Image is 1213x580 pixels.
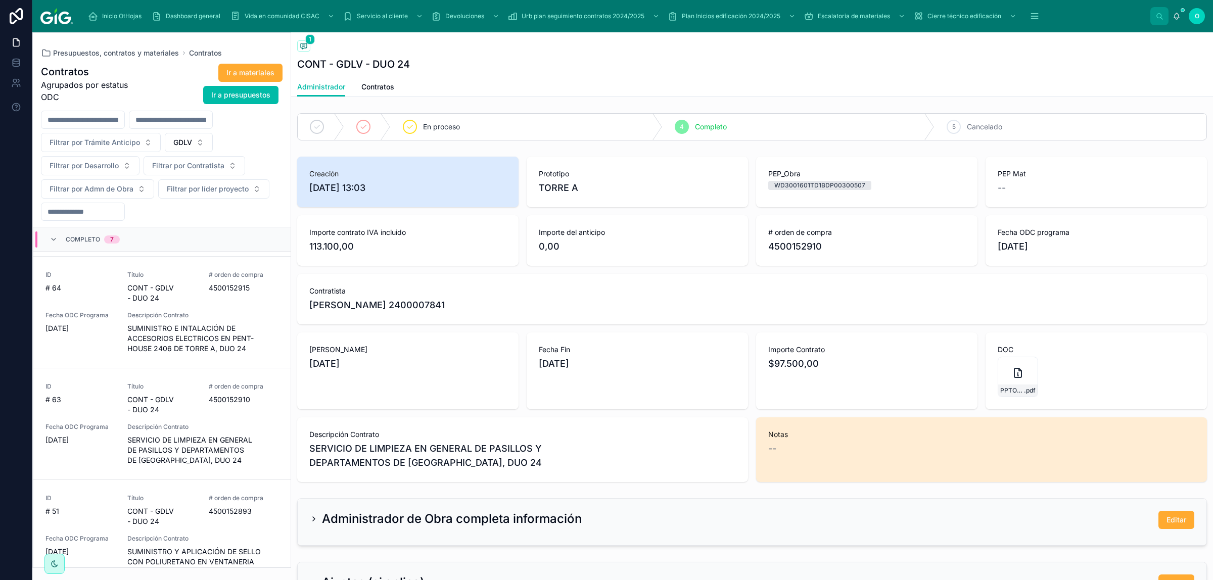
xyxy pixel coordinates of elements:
span: Vida en comunidad CISAC [245,12,319,20]
a: Servicio al cliente [340,7,428,25]
button: Select Button [41,156,139,175]
span: -- [998,181,1006,195]
span: TORRE A [539,181,736,195]
span: Filtrar por Admn de Obra [50,184,133,194]
span: Devoluciones [445,12,484,20]
h2: Administrador de Obra completa información [322,511,582,527]
span: [DATE] 13:03 [309,181,506,195]
span: 4 [680,123,684,131]
span: Importe Contrato [768,345,965,355]
span: Fecha ODC programa [998,227,1195,237]
span: Administrador [297,82,345,92]
span: Descripción Contrato [127,311,278,319]
span: 1 [305,34,315,44]
span: PEP_Obra [768,169,965,179]
a: ID# 63TítuloCONT - GDLV - DUO 24# orden de compra4500152910Fecha ODC Programa[DATE]Descripción Co... [33,368,291,480]
span: PPTO---GDLV---DUO-24---CUADRILLA-DE-LIMPIEZA---GARDEN-SPRING [1000,386,1024,395]
button: Select Button [165,133,213,152]
button: Select Button [41,179,154,199]
img: App logo [40,8,73,24]
a: Cierre técnico edificación [910,7,1021,25]
span: Ir a materiales [226,68,274,78]
span: SUMINISTRO E INTALACIÓN DE ACCESORIOS ELECTRICOS EN PENT-HOUSE 2406 DE TORRE A, DUO 24 [127,323,278,354]
span: Completo [695,122,727,132]
span: Filtrar por Desarrollo [50,161,119,171]
a: Dashboard general [149,7,227,25]
button: Ir a materiales [218,64,283,82]
span: O [1195,12,1199,20]
span: 113.100,00 [309,239,506,254]
span: Editar [1167,515,1186,525]
span: Contratos [361,82,394,92]
a: ID# 64TítuloCONT - GDLV - DUO 24# orden de compra4500152915Fecha ODC Programa[DATE]Descripción Co... [33,257,291,368]
span: ID [45,494,115,502]
span: # 51 [45,506,115,516]
span: Prototipo [539,169,736,179]
span: ID [45,271,115,279]
span: Descripción Contrato [127,423,278,431]
a: Contratos [361,78,394,98]
span: Cancelado [967,122,1002,132]
span: [PERSON_NAME] [309,345,506,355]
span: 4500152915 [209,283,278,293]
span: [DATE] [45,547,115,557]
button: Select Button [158,179,269,199]
button: Editar [1158,511,1194,529]
span: # orden de compra [209,382,278,391]
span: Fecha ODC Programa [45,311,115,319]
span: Importe contrato IVA incluido [309,227,506,237]
h1: Contratos [41,65,139,79]
span: # orden de compra [209,494,278,502]
span: PEP Mat [998,169,1195,179]
span: Escalatoria de materiales [818,12,890,20]
span: # 64 [45,283,115,293]
div: 7 [110,235,114,244]
span: Presupuestos, contratos y materiales [53,48,179,58]
span: Fecha Fin [539,345,736,355]
span: .pdf [1024,386,1036,395]
span: Agrupados por estatus ODC [41,79,139,103]
a: Devoluciones [428,7,504,25]
span: 4500152910 [209,395,278,405]
span: Descripción Contrato [309,429,736,440]
span: CONT - GDLV - DUO 24 [127,506,197,526]
span: 4500152910 [768,239,965,254]
span: Urb plan seguimiento contratos 2024/2025 [522,12,644,20]
span: Importe del anticipo [539,227,736,237]
span: Título [127,382,197,391]
span: Completo [66,235,100,244]
span: Filtrar por Trámite Anticipo [50,137,140,148]
span: [DATE] [45,435,115,445]
span: Título [127,271,197,279]
span: [DATE] [998,239,1195,254]
span: 4500152893 [209,506,278,516]
span: Ir a presupuestos [211,90,270,100]
span: [DATE] [45,323,115,333]
span: SERVICIO DE LIMPIEZA EN GENERAL DE PASILLOS Y DEPARTAMENTOS DE [GEOGRAPHIC_DATA], DUO 24 [309,442,736,470]
a: Urb plan seguimiento contratos 2024/2025 [504,7,665,25]
span: # orden de compra [209,271,278,279]
a: Contratos [189,48,222,58]
span: [DATE] [539,357,736,371]
span: ID [45,382,115,391]
span: Notas [768,429,1195,440]
span: DOC [998,345,1195,355]
div: WD3001601TD1BDP00300507 [774,181,865,190]
span: Fecha ODC Programa [45,423,115,431]
span: SERVICIO DE LIMPIEZA EN GENERAL DE PASILLOS Y DEPARTAMENTOS DE [GEOGRAPHIC_DATA], DUO 24 [127,435,278,465]
h1: CONT - GDLV - DUO 24 [297,57,410,71]
span: Descripción Contrato [127,535,278,543]
span: En proceso [423,122,460,132]
span: $97.500,00 [768,357,965,371]
span: -- [768,442,776,456]
a: Presupuestos, contratos y materiales [41,48,179,58]
a: Inicio OtHojas [85,7,149,25]
a: Plan Inicios edificación 2024/2025 [665,7,801,25]
span: # orden de compra [768,227,965,237]
span: 0,00 [539,239,736,254]
span: CONT - GDLV - DUO 24 [127,283,197,303]
span: Filtrar por líder proyecto [167,184,249,194]
span: Contratista [309,286,1195,296]
span: Creación [309,169,506,179]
